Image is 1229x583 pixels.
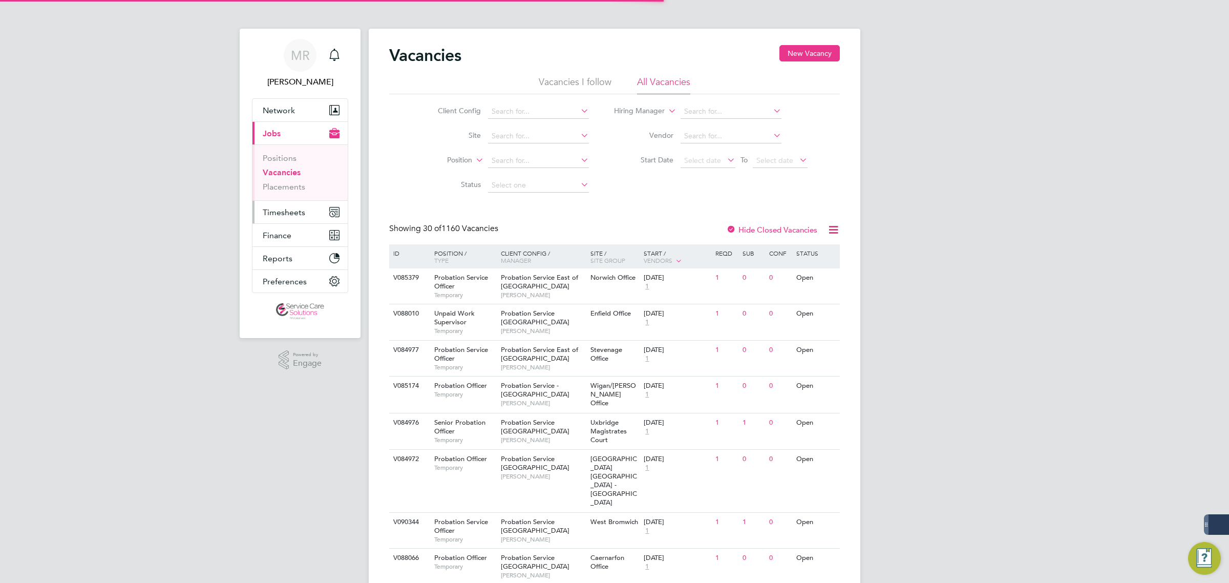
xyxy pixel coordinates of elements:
[391,268,427,287] div: V085379
[434,464,496,472] span: Temporary
[279,350,322,370] a: Powered byEngage
[794,341,838,360] div: Open
[252,201,348,223] button: Timesheets
[501,454,569,472] span: Probation Service [GEOGRAPHIC_DATA]
[644,382,710,390] div: [DATE]
[713,450,739,469] div: 1
[434,273,488,290] span: Probation Service Officer
[767,268,793,287] div: 0
[590,309,631,318] span: Enfield Office
[434,363,496,371] span: Temporary
[588,244,642,269] div: Site /
[389,45,461,66] h2: Vacancies
[422,106,481,115] label: Client Config
[767,549,793,568] div: 0
[644,518,710,527] div: [DATE]
[713,244,739,262] div: Reqd
[644,309,710,318] div: [DATE]
[434,309,475,326] span: Unpaid Work Supervisor
[740,341,767,360] div: 0
[252,224,348,246] button: Finance
[641,244,713,270] div: Start /
[391,513,427,532] div: V090344
[713,549,739,568] div: 1
[389,223,500,234] div: Showing
[263,231,291,240] span: Finance
[767,513,793,532] div: 0
[252,122,348,144] button: Jobs
[263,129,281,138] span: Jobs
[434,535,496,544] span: Temporary
[252,39,348,88] a: MR[PERSON_NAME]
[794,377,838,395] div: Open
[614,155,673,164] label: Start Date
[263,207,305,217] span: Timesheets
[434,291,496,299] span: Temporary
[391,450,427,469] div: V084972
[713,513,739,532] div: 1
[590,418,627,444] span: Uxbridge Magistrates Court
[240,29,361,338] nav: Main navigation
[434,381,487,390] span: Probation Officer
[488,154,589,168] input: Search for...
[501,345,578,363] span: Probation Service East of [GEOGRAPHIC_DATA]
[794,450,838,469] div: Open
[767,304,793,323] div: 0
[644,355,650,363] span: 1
[434,327,496,335] span: Temporary
[427,244,498,269] div: Position /
[501,553,569,571] span: Probation Service [GEOGRAPHIC_DATA]
[644,318,650,327] span: 1
[391,549,427,568] div: V088066
[794,549,838,568] div: Open
[293,359,322,368] span: Engage
[391,341,427,360] div: V084977
[252,76,348,88] span: Matt Robson
[434,454,487,463] span: Probation Officer
[263,254,292,263] span: Reports
[252,270,348,293] button: Preferences
[767,413,793,432] div: 0
[740,244,767,262] div: Sub
[263,106,295,115] span: Network
[423,223,441,234] span: 30 of
[681,105,781,119] input: Search for...
[501,436,585,444] span: [PERSON_NAME]
[501,399,585,407] span: [PERSON_NAME]
[794,413,838,432] div: Open
[501,571,585,579] span: [PERSON_NAME]
[539,76,611,94] li: Vacancies I follow
[756,156,793,165] span: Select date
[644,464,650,472] span: 1
[794,244,838,262] div: Status
[794,304,838,323] div: Open
[644,455,710,464] div: [DATE]
[501,517,569,535] span: Probation Service [GEOGRAPHIC_DATA]
[644,427,650,436] span: 1
[434,553,487,562] span: Probation Officer
[434,563,496,571] span: Temporary
[740,304,767,323] div: 0
[263,153,296,163] a: Positions
[644,563,650,571] span: 1
[637,76,690,94] li: All Vacancies
[488,105,589,119] input: Search for...
[501,291,585,299] span: [PERSON_NAME]
[794,268,838,287] div: Open
[681,129,781,143] input: Search for...
[713,377,739,395] div: 1
[501,472,585,481] span: [PERSON_NAME]
[501,327,585,335] span: [PERSON_NAME]
[501,309,569,326] span: Probation Service [GEOGRAPHIC_DATA]
[767,377,793,395] div: 0
[252,303,348,320] a: Go to home page
[391,413,427,432] div: V084976
[713,268,739,287] div: 1
[1188,542,1221,575] button: Engage Resource Center
[644,554,710,563] div: [DATE]
[740,377,767,395] div: 0
[767,450,793,469] div: 0
[263,277,307,286] span: Preferences
[501,418,569,435] span: Probation Service [GEOGRAPHIC_DATA]
[498,244,588,269] div: Client Config /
